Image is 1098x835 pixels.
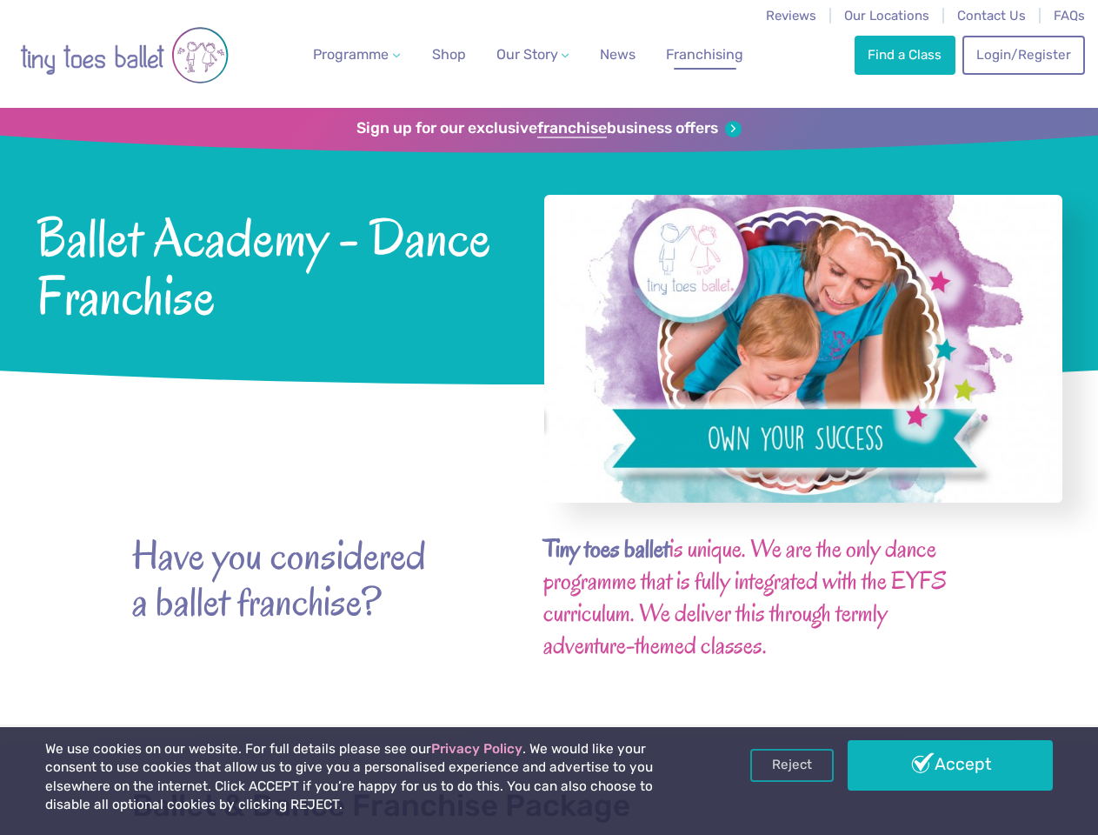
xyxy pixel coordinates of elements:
[659,37,750,72] a: Franchising
[750,749,834,782] a: Reject
[593,37,642,72] a: News
[489,37,576,72] a: Our Story
[543,533,967,661] h3: is unique. We are the only dance programme that is fully integrated with the EYFS curriculum. We ...
[844,8,929,23] a: Our Locations
[45,740,700,815] p: We use cookies on our website. For full details please see our . We would like your consent to us...
[962,36,1084,74] a: Login/Register
[356,119,742,138] a: Sign up for our exclusivefranchisebusiness offers
[543,532,669,565] b: Tiny toes ballet
[37,203,498,325] span: Ballet Academy - Dance Franchise
[855,36,955,74] a: Find a Class
[313,46,389,63] span: Programme
[537,119,607,138] strong: franchise
[957,8,1026,23] a: Contact Us
[766,8,816,23] a: Reviews
[425,37,473,72] a: Shop
[600,46,636,63] span: News
[431,741,522,757] a: Privacy Policy
[1054,8,1085,23] a: FAQs
[20,11,229,99] img: tiny toes ballet
[496,46,558,63] span: Our Story
[132,533,445,625] strong: Have you considered a ballet franchise?
[543,537,669,564] a: Tiny toes ballet
[666,46,743,63] span: Franchising
[306,37,407,72] a: Programme
[848,740,1053,791] a: Accept
[432,46,466,63] span: Shop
